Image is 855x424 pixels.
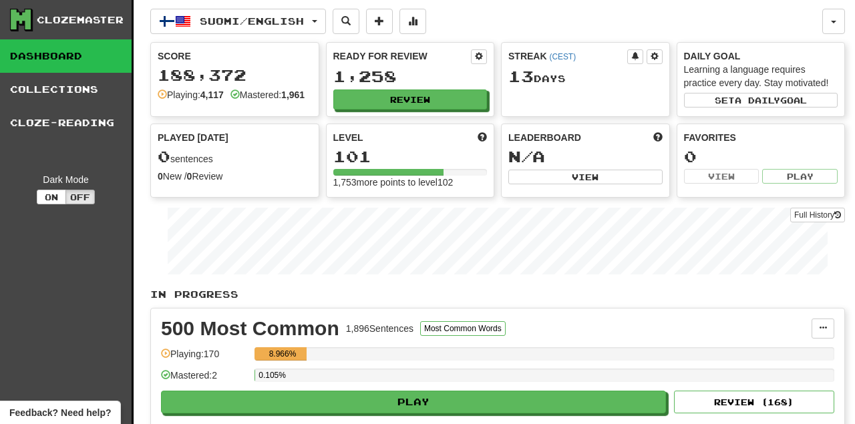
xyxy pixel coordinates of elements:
[158,147,170,166] span: 0
[508,68,663,85] div: Day s
[684,131,838,144] div: Favorites
[508,147,545,166] span: N/A
[735,95,780,105] span: a daily
[161,319,339,339] div: 500 Most Common
[333,68,488,85] div: 1,258
[674,391,834,413] button: Review (168)
[187,171,192,182] strong: 0
[37,13,124,27] div: Clozemaster
[158,88,224,101] div: Playing:
[259,347,307,361] div: 8.966%
[684,148,838,165] div: 0
[790,208,845,222] a: Full History
[333,176,488,189] div: 1,753 more points to level 102
[158,171,163,182] strong: 0
[346,322,413,335] div: 1,896 Sentences
[37,190,66,204] button: On
[333,89,488,110] button: Review
[161,347,248,369] div: Playing: 170
[478,131,487,144] span: Score more points to level up
[161,369,248,391] div: Mastered: 2
[684,63,838,89] div: Learning a language requires practice every day. Stay motivated!
[762,169,838,184] button: Play
[10,173,122,186] div: Dark Mode
[281,89,305,100] strong: 1,961
[158,49,312,63] div: Score
[150,9,326,34] button: Suomi/English
[399,9,426,34] button: More stats
[366,9,393,34] button: Add sentence to collection
[158,170,312,183] div: New / Review
[684,49,838,63] div: Daily Goal
[200,15,304,27] span: Suomi / English
[333,131,363,144] span: Level
[684,93,838,108] button: Seta dailygoal
[508,49,627,63] div: Streak
[65,190,95,204] button: Off
[200,89,224,100] strong: 4,117
[9,406,111,419] span: Open feedback widget
[150,288,845,301] p: In Progress
[333,49,472,63] div: Ready for Review
[333,148,488,165] div: 101
[161,391,666,413] button: Play
[684,169,759,184] button: View
[420,321,506,336] button: Most Common Words
[549,52,576,61] a: (CEST)
[158,131,228,144] span: Played [DATE]
[508,170,663,184] button: View
[333,9,359,34] button: Search sentences
[158,67,312,83] div: 188,372
[508,131,581,144] span: Leaderboard
[508,67,534,85] span: 13
[158,148,312,166] div: sentences
[230,88,305,101] div: Mastered:
[653,131,663,144] span: This week in points, UTC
